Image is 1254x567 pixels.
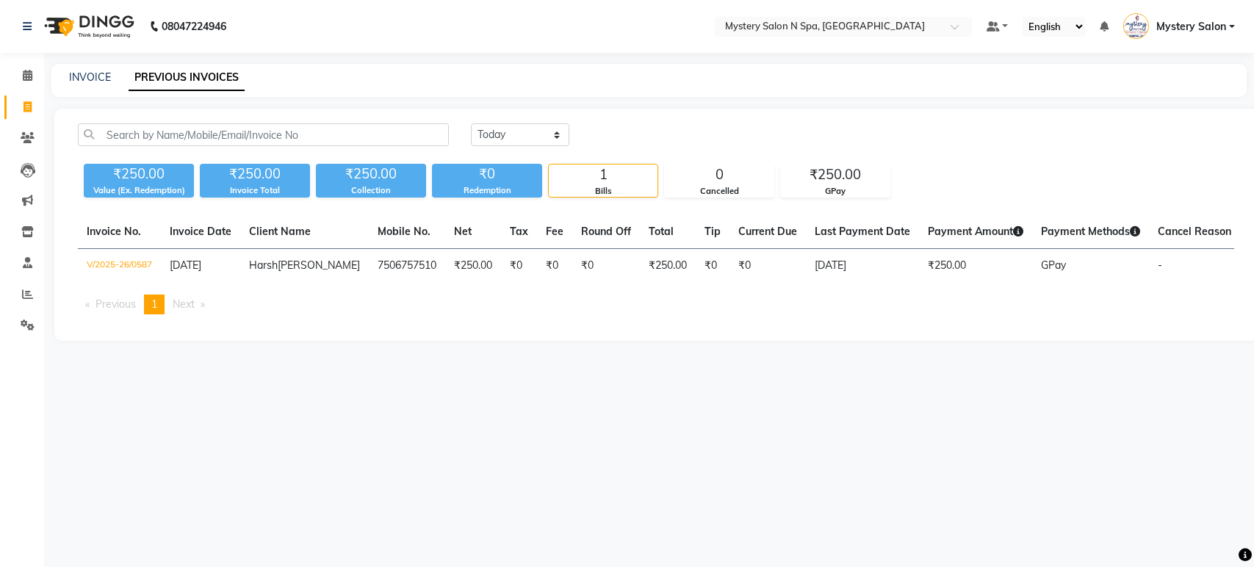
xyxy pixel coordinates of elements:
div: ₹0 [432,164,542,184]
span: Invoice Date [170,225,231,238]
img: Mystery Salon [1123,13,1149,39]
a: PREVIOUS INVOICES [129,65,245,91]
div: ₹250.00 [781,165,890,185]
span: Fee [546,225,563,238]
div: 1 [549,165,657,185]
div: 0 [665,165,774,185]
td: 7506757510 [369,249,445,283]
td: ₹250.00 [640,249,696,283]
span: - [1158,259,1162,272]
span: Mobile No. [378,225,430,238]
div: ₹250.00 [200,164,310,184]
span: Client Name [249,225,311,238]
a: INVOICE [69,71,111,84]
span: Cancel Reason [1158,225,1231,238]
span: [PERSON_NAME] [278,259,360,272]
span: Tax [510,225,528,238]
div: Collection [316,184,426,197]
span: Mystery Salon [1156,19,1226,35]
td: V/2025-26/0587 [78,249,161,283]
span: Round Off [581,225,631,238]
span: GPay [1041,259,1066,272]
td: ₹0 [501,249,537,283]
span: Total [649,225,674,238]
td: ₹250.00 [445,249,501,283]
nav: Pagination [78,295,1234,314]
td: ₹0 [537,249,572,283]
div: Invoice Total [200,184,310,197]
div: GPay [781,185,890,198]
div: ₹250.00 [316,164,426,184]
div: Bills [549,185,657,198]
span: Tip [705,225,721,238]
div: ₹250.00 [84,164,194,184]
span: Harsh [249,259,278,272]
span: Previous [96,297,136,311]
b: 08047224946 [162,6,226,47]
span: Net [454,225,472,238]
td: [DATE] [806,249,919,283]
span: [DATE] [170,259,201,272]
span: Invoice No. [87,225,141,238]
td: ₹250.00 [919,249,1032,283]
span: Last Payment Date [815,225,910,238]
span: Payment Amount [928,225,1023,238]
div: Redemption [432,184,542,197]
span: Current Due [738,225,797,238]
span: Payment Methods [1041,225,1140,238]
span: 1 [151,297,157,311]
td: ₹0 [729,249,806,283]
td: ₹0 [696,249,729,283]
span: Next [173,297,195,311]
td: ₹0 [572,249,640,283]
input: Search by Name/Mobile/Email/Invoice No [78,123,449,146]
div: Cancelled [665,185,774,198]
img: logo [37,6,138,47]
div: Value (Ex. Redemption) [84,184,194,197]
